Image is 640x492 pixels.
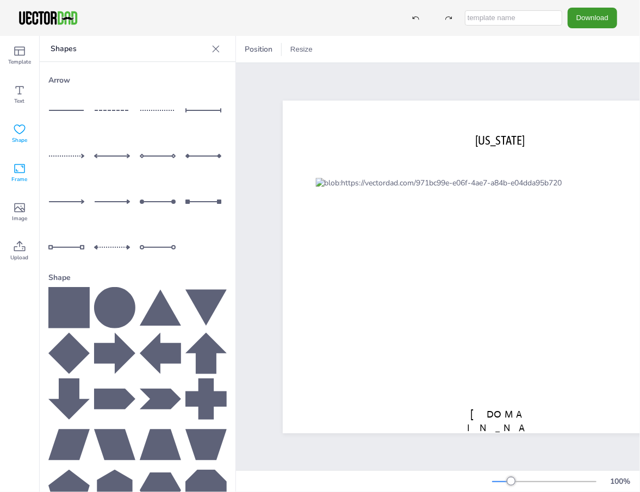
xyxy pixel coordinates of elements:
[11,253,29,262] span: Upload
[48,268,227,287] div: Shape
[243,44,275,54] span: Position
[467,408,528,447] span: [DOMAIN_NAME]
[15,97,25,105] span: Text
[17,10,79,26] img: VectorDad-1.png
[48,71,227,90] div: Arrow
[8,58,31,66] span: Template
[12,136,27,145] span: Shape
[51,36,207,62] p: Shapes
[568,8,617,28] button: Download
[12,214,27,223] span: Image
[607,476,633,487] div: 100 %
[286,41,317,58] button: Resize
[475,133,525,147] span: [US_STATE]
[12,175,28,184] span: Frame
[465,10,562,26] input: template name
